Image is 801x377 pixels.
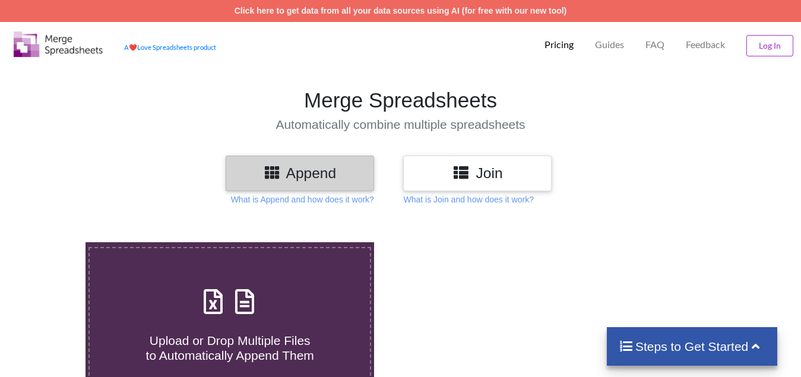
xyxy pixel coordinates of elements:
button: Log In [746,35,793,56]
h3: Join [412,164,543,182]
p: Guides [595,39,624,51]
span: Feedback [686,40,725,49]
h3: Append [235,164,365,182]
p: Pricing [544,39,574,51]
a: AheartLove Spreadsheets product [124,43,216,51]
span: Upload or Drop Multiple Files to Automatically Append Them [146,334,314,362]
p: FAQ [645,39,664,51]
p: What is Join and how does it work? [403,194,533,205]
h4: Steps to Get Started [619,339,765,354]
p: What is Append and how does it work? [231,194,374,205]
img: Logo.png [14,31,103,57]
span: heart [129,43,137,51]
a: Click here to get data from all your data sources using AI (for free with our new tool) [235,6,567,15]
